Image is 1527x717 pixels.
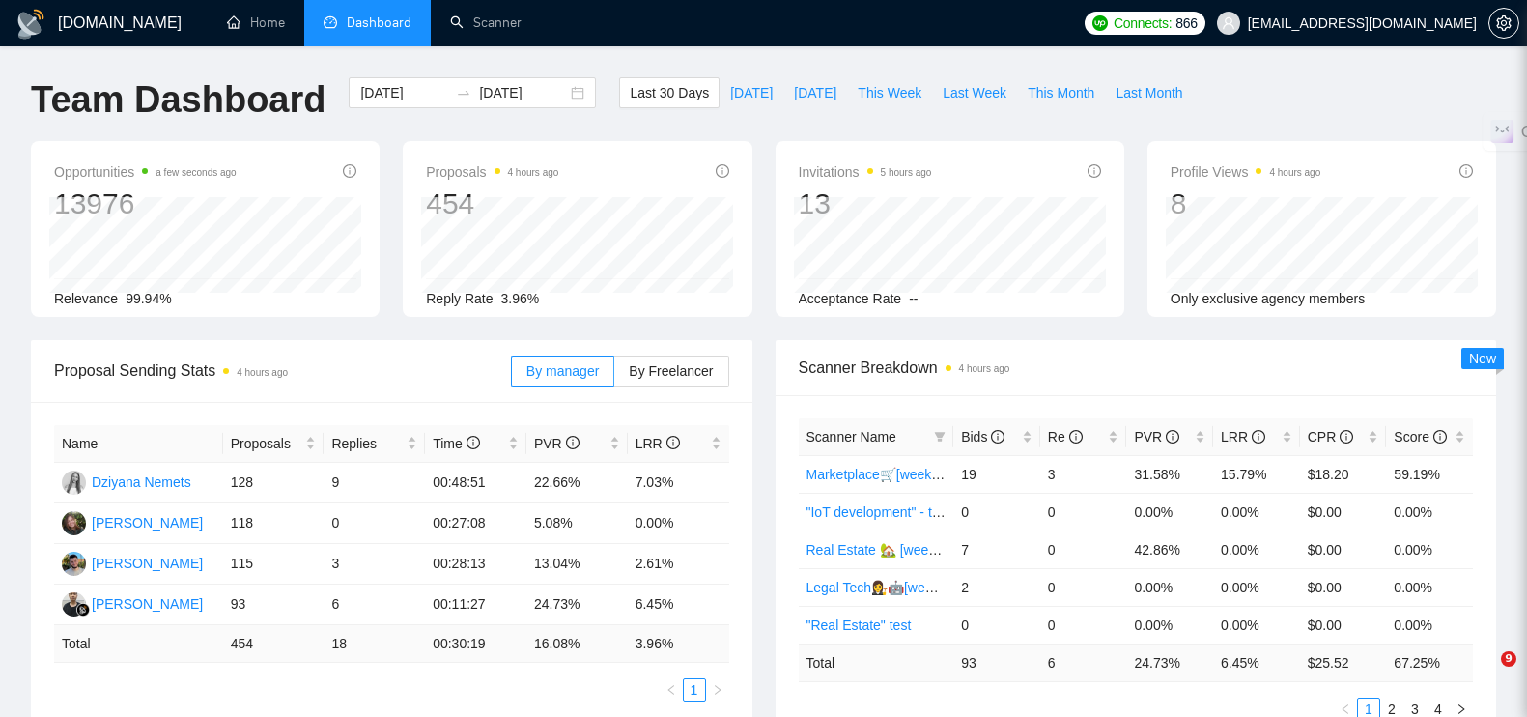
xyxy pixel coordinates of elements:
[237,367,288,378] time: 4 hours ago
[628,503,729,544] td: 0.00%
[716,164,729,178] span: info-circle
[799,160,932,184] span: Invitations
[1459,164,1473,178] span: info-circle
[1069,430,1083,444] span: info-circle
[92,472,191,493] div: Dziyana Nemets
[347,14,411,31] span: Dashboard
[1340,430,1353,444] span: info-circle
[684,679,705,701] a: 1
[1213,531,1300,568] td: 0.00%
[1114,13,1172,34] span: Connects:
[953,606,1040,644] td: 0
[433,436,479,451] span: Time
[806,467,1059,482] a: Marketplace🛒[weekdays, full description]
[92,553,203,574] div: [PERSON_NAME]
[1501,651,1516,667] span: 9
[1213,493,1300,531] td: 0.00%
[799,644,954,681] td: Total
[1171,291,1366,306] span: Only exclusive agency members
[1040,606,1127,644] td: 0
[426,291,493,306] span: Reply Rate
[1017,77,1105,108] button: This Month
[126,291,171,306] span: 99.94%
[1213,568,1300,606] td: 0.00%
[425,544,526,585] td: 00:28:13
[425,463,526,503] td: 00:48:51
[1134,429,1179,445] span: PVR
[324,15,337,29] span: dashboard
[1213,606,1300,644] td: 0.00%
[1433,430,1447,444] span: info-circle
[62,471,86,495] img: DN
[76,603,90,617] img: gigradar-bm.png
[932,77,1017,108] button: Last Week
[1221,429,1265,445] span: LRR
[426,160,558,184] span: Proposals
[526,544,628,585] td: 13.04%
[1126,644,1213,681] td: 24.73 %
[1300,606,1387,644] td: $0.00
[953,493,1040,531] td: 0
[1048,429,1083,445] span: Re
[324,503,425,544] td: 0
[909,291,918,306] span: --
[1040,644,1127,681] td: 6
[730,82,773,103] span: [DATE]
[360,82,448,103] input: Start date
[619,77,720,108] button: Last 30 Days
[526,625,628,663] td: 16.08 %
[1040,493,1127,531] td: 0
[1213,644,1300,681] td: 6.45 %
[1040,568,1127,606] td: 0
[324,544,425,585] td: 3
[324,585,425,625] td: 6
[930,422,949,451] span: filter
[720,77,783,108] button: [DATE]
[479,82,567,103] input: End date
[1105,77,1193,108] button: Last Month
[62,511,86,535] img: HH
[1300,568,1387,606] td: $0.00
[806,542,968,558] a: Real Estate 🏡 [weekdays]
[628,625,729,663] td: 3.96 %
[806,617,912,633] a: "Real Estate" test
[629,363,713,379] span: By Freelancer
[1488,8,1519,39] button: setting
[324,463,425,503] td: 9
[425,503,526,544] td: 00:27:08
[92,593,203,615] div: [PERSON_NAME]
[1386,568,1473,606] td: 0.00%
[660,678,683,702] button: left
[991,430,1004,444] span: info-circle
[1252,430,1265,444] span: info-circle
[54,358,511,383] span: Proposal Sending Stats
[62,552,86,576] img: AK
[1088,164,1101,178] span: info-circle
[425,585,526,625] td: 00:11:27
[1300,644,1387,681] td: $ 25.52
[1386,531,1473,568] td: 0.00%
[665,684,677,696] span: left
[526,585,628,625] td: 24.73%
[961,429,1004,445] span: Bids
[324,425,425,463] th: Replies
[799,356,1474,380] span: Scanner Breakdown
[324,625,425,663] td: 18
[1222,16,1235,30] span: user
[1126,455,1213,493] td: 31.58%
[526,503,628,544] td: 5.08%
[54,425,223,463] th: Name
[54,186,237,222] div: 13976
[628,585,729,625] td: 6.45%
[467,436,480,449] span: info-circle
[1040,455,1127,493] td: 3
[1213,455,1300,493] td: 15.79%
[526,363,599,379] span: By manager
[227,14,285,31] a: homeHome
[660,678,683,702] li: Previous Page
[92,512,203,533] div: [PERSON_NAME]
[1126,493,1213,531] td: 0.00%
[1300,493,1387,531] td: $0.00
[1171,160,1321,184] span: Profile Views
[54,291,118,306] span: Relevance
